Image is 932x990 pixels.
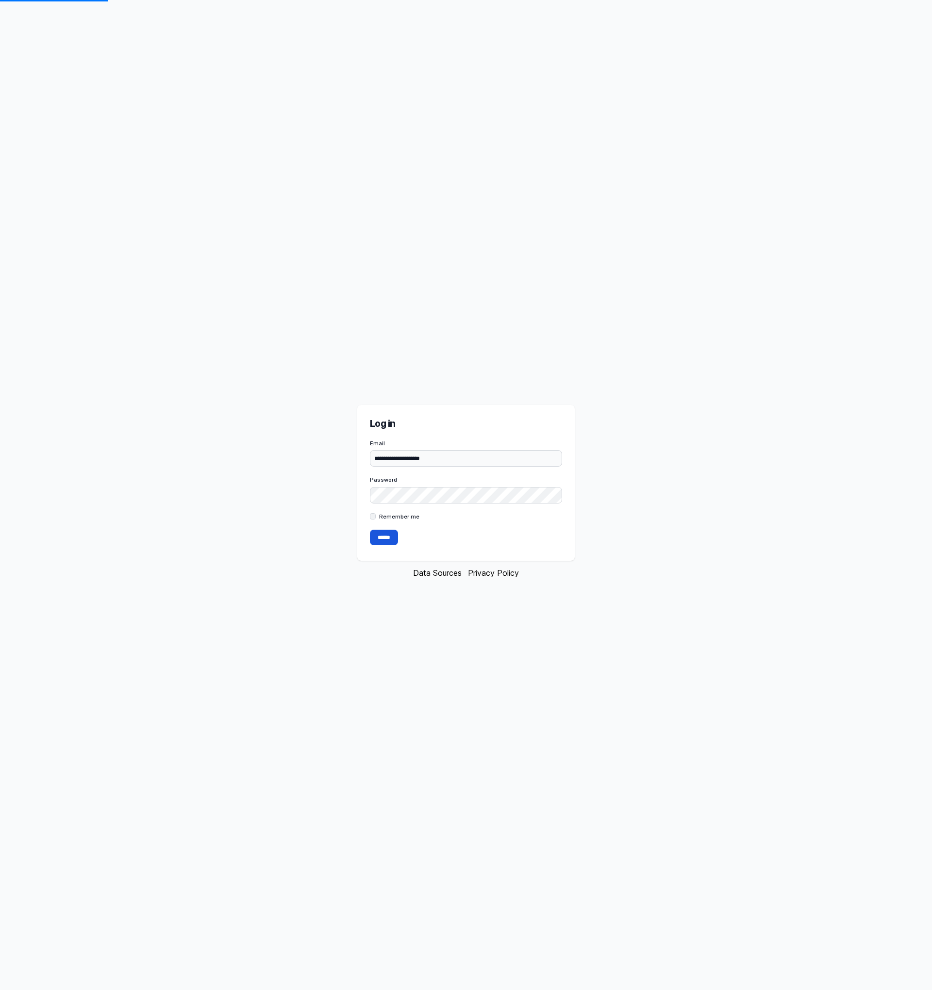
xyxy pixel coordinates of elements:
h2: Log in [370,418,563,430]
label: Email [370,439,563,447]
a: Privacy Policy [468,568,519,578]
a: Data Sources [413,568,462,578]
label: Remember me [379,513,419,520]
label: Password [370,476,563,484]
